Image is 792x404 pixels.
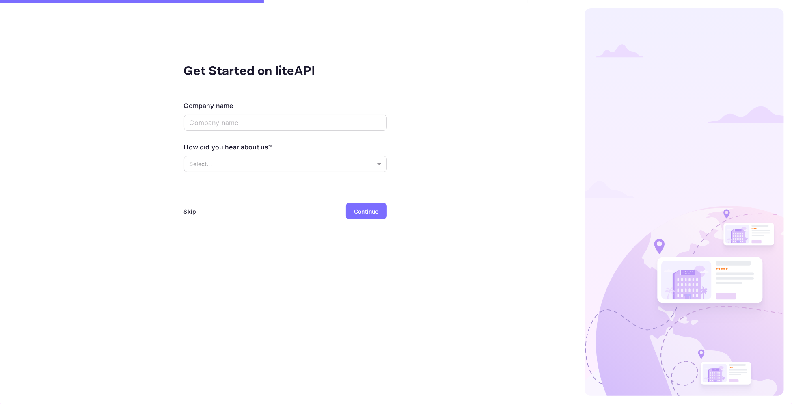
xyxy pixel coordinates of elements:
div: How did you hear about us? [184,142,272,152]
input: Company name [184,115,387,131]
p: Select... [190,160,374,168]
div: Company name [184,101,233,110]
img: logo [585,8,784,396]
div: Skip [184,207,196,216]
div: Get Started on liteAPI [184,62,346,81]
div: Without label [184,156,387,172]
div: Continue [354,207,378,216]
